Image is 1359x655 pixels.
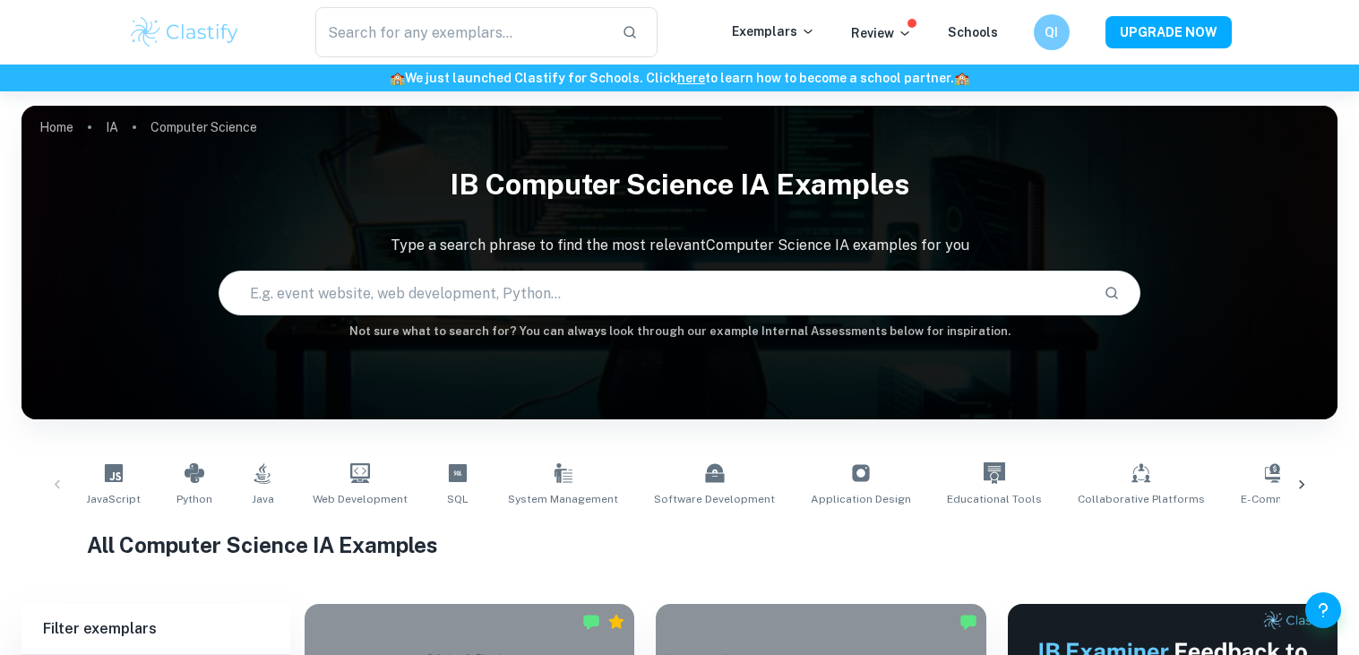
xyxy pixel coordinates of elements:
[607,613,625,631] div: Premium
[315,7,608,57] input: Search for any exemplars...
[677,71,705,85] a: here
[508,491,618,507] span: System Management
[851,23,912,43] p: Review
[811,491,911,507] span: Application Design
[1078,491,1205,507] span: Collaborative Platforms
[732,22,815,41] p: Exemplars
[87,529,1271,561] h1: All Computer Science IA Examples
[654,491,775,507] span: Software Development
[1097,278,1127,308] button: Search
[86,491,141,507] span: JavaScript
[22,235,1337,256] p: Type a search phrase to find the most relevant Computer Science IA examples for you
[39,115,73,140] a: Home
[947,491,1042,507] span: Educational Tools
[313,491,408,507] span: Web Development
[1105,16,1232,48] button: UPGRADE NOW
[22,323,1337,340] h6: Not sure what to search for? You can always look through our example Internal Assessments below f...
[4,68,1355,88] h6: We just launched Clastify for Schools. Click to learn how to become a school partner.
[1305,592,1341,628] button: Help and Feedback
[447,491,469,507] span: SQL
[959,613,977,631] img: Marked
[219,268,1088,318] input: E.g. event website, web development, Python...
[582,613,600,631] img: Marked
[22,156,1337,213] h1: IB Computer Science IA examples
[1041,22,1062,42] h6: QI
[22,604,290,654] h6: Filter exemplars
[1034,14,1070,50] button: QI
[948,25,998,39] a: Schools
[176,491,212,507] span: Python
[151,117,257,137] p: Computer Science
[128,14,242,50] img: Clastify logo
[1241,491,1309,507] span: E-commerce
[252,491,274,507] span: Java
[106,115,118,140] a: IA
[390,71,405,85] span: 🏫
[954,71,969,85] span: 🏫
